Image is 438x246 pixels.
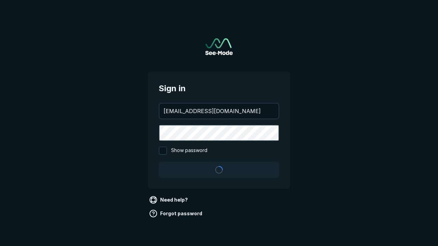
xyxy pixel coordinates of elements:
input: your@email.com [159,104,279,119]
span: Sign in [159,82,279,95]
a: Go to sign in [205,38,233,55]
img: See-Mode Logo [205,38,233,55]
a: Need help? [148,194,191,205]
span: Show password [171,147,207,155]
a: Forgot password [148,208,205,219]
